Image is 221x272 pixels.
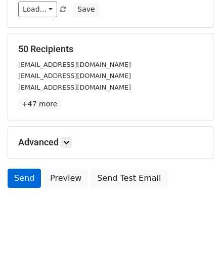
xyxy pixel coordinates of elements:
[91,169,167,188] a: Send Test Email
[18,84,131,91] small: [EMAIL_ADDRESS][DOMAIN_NAME]
[18,44,203,55] h5: 50 Recipients
[18,98,61,110] a: +47 more
[18,137,203,148] h5: Advanced
[18,61,131,68] small: [EMAIL_ADDRESS][DOMAIN_NAME]
[8,169,41,188] a: Send
[18,2,57,17] a: Load...
[170,223,221,272] iframe: Chat Widget
[18,72,131,80] small: [EMAIL_ADDRESS][DOMAIN_NAME]
[73,2,99,17] button: Save
[43,169,88,188] a: Preview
